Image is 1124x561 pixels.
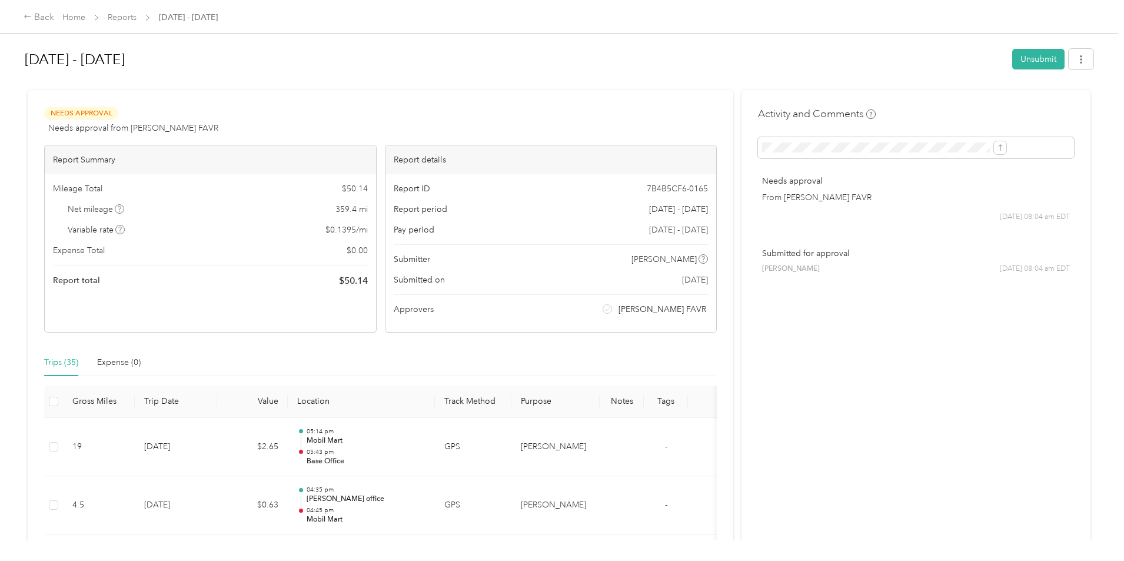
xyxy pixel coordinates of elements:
[307,514,425,525] p: Mobil Mart
[24,11,54,25] div: Back
[394,253,430,265] span: Submitter
[53,182,102,195] span: Mileage Total
[394,224,434,236] span: Pay period
[68,224,125,236] span: Variable rate
[217,386,288,418] th: Value
[394,274,445,286] span: Submitted on
[307,427,425,436] p: 05:14 pm
[53,274,100,287] span: Report total
[325,224,368,236] span: $ 0.1395 / mi
[347,244,368,257] span: $ 0.00
[385,145,717,174] div: Report details
[135,476,217,535] td: [DATE]
[307,456,425,467] p: Base Office
[135,386,217,418] th: Trip Date
[394,182,430,195] span: Report ID
[394,303,434,316] span: Approvers
[649,224,708,236] span: [DATE] - [DATE]
[435,476,511,535] td: GPS
[307,506,425,514] p: 04:45 pm
[1012,49,1065,69] button: Unsubmit
[307,486,425,494] p: 04:35 pm
[665,442,667,452] span: -
[762,191,1070,204] p: From [PERSON_NAME] FAVR
[511,386,600,418] th: Purpose
[762,264,820,274] span: [PERSON_NAME]
[665,500,667,510] span: -
[394,203,447,215] span: Report period
[649,203,708,215] span: [DATE] - [DATE]
[62,12,85,22] a: Home
[762,247,1070,260] p: Submitted for approval
[647,182,708,195] span: 7B4B5CF6-0165
[25,45,1004,74] h1: Sep 16 - 30, 2025
[644,386,688,418] th: Tags
[45,145,376,174] div: Report Summary
[108,12,137,22] a: Reports
[758,107,876,121] h4: Activity and Comments
[159,11,218,24] span: [DATE] - [DATE]
[511,476,600,535] td: Acosta
[1000,264,1070,274] span: [DATE] 08:04 am EDT
[217,476,288,535] td: $0.63
[1058,495,1124,561] iframe: Everlance-gr Chat Button Frame
[631,253,697,265] span: [PERSON_NAME]
[342,182,368,195] span: $ 50.14
[682,274,708,286] span: [DATE]
[63,386,135,418] th: Gross Miles
[307,436,425,446] p: Mobil Mart
[511,418,600,477] td: Acosta
[339,274,368,288] span: $ 50.14
[618,303,706,316] span: [PERSON_NAME] FAVR
[63,476,135,535] td: 4.5
[307,494,425,504] p: [PERSON_NAME] office
[44,356,78,369] div: Trips (35)
[600,386,644,418] th: Notes
[435,418,511,477] td: GPS
[44,107,118,120] span: Needs Approval
[68,203,125,215] span: Net mileage
[217,418,288,477] td: $2.65
[762,175,1070,187] p: Needs approval
[307,448,425,456] p: 05:43 pm
[435,386,511,418] th: Track Method
[53,244,105,257] span: Expense Total
[97,356,141,369] div: Expense (0)
[135,418,217,477] td: [DATE]
[335,203,368,215] span: 359.4 mi
[288,386,435,418] th: Location
[48,122,218,134] span: Needs approval from [PERSON_NAME] FAVR
[1000,212,1070,223] span: [DATE] 08:04 am EDT
[63,418,135,477] td: 19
